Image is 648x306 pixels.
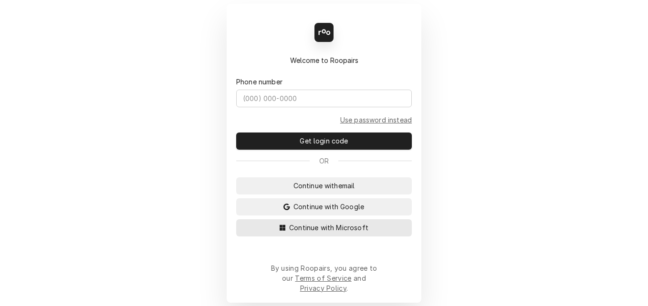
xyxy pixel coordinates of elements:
[236,90,412,107] input: (000) 000-0000
[236,77,282,87] label: Phone number
[271,263,377,293] div: By using Roopairs, you agree to our and .
[340,115,412,125] a: Go to Phone and password form
[295,274,351,282] a: Terms of Service
[300,284,346,292] a: Privacy Policy
[292,202,366,212] span: Continue with Google
[236,219,412,236] button: Continue with Microsoft
[236,156,412,166] div: Or
[292,181,357,191] span: Continue with email
[236,133,412,150] button: Get login code
[298,136,350,146] span: Get login code
[236,55,412,65] div: Welcome to Roopairs
[236,198,412,215] button: Continue with Google
[236,177,412,194] button: Continue withemail
[287,223,370,233] span: Continue with Microsoft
